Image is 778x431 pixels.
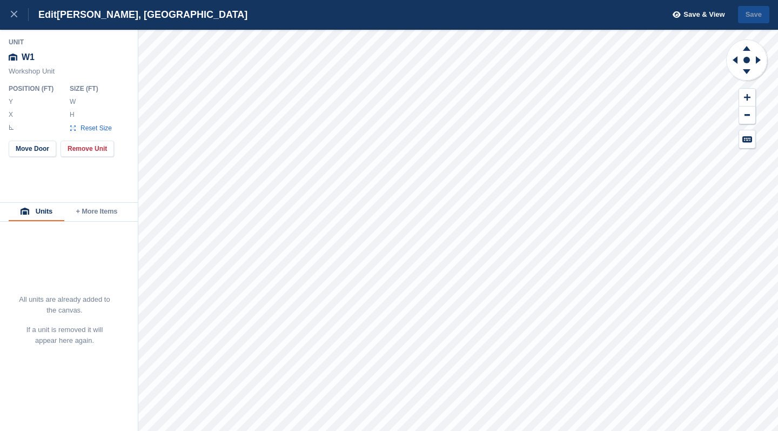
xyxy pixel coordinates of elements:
div: W1 [9,48,130,67]
div: Workshop Unit [9,67,130,81]
button: + More Items [64,203,129,221]
button: Units [9,203,64,221]
button: Remove Unit [61,141,114,157]
button: Save & View [667,6,725,24]
div: Edit [PERSON_NAME], [GEOGRAPHIC_DATA] [29,8,247,21]
div: Position ( FT ) [9,84,61,93]
label: X [9,110,14,119]
button: Save [738,6,769,24]
span: Save & View [683,9,725,20]
label: W [70,97,75,106]
img: angle-icn.0ed2eb85.svg [9,125,14,130]
button: Zoom In [739,89,755,107]
div: Unit [9,38,130,47]
button: Move Door [9,141,56,157]
div: Size ( FT ) [70,84,117,93]
button: Keyboard Shortcuts [739,130,755,148]
span: Reset Size [80,123,112,133]
p: All units are already added to the canvas. [18,294,111,316]
p: If a unit is removed it will appear here again. [18,324,111,346]
button: Zoom Out [739,107,755,124]
label: H [70,110,75,119]
label: Y [9,97,14,106]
